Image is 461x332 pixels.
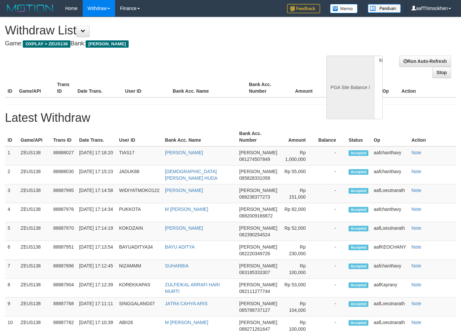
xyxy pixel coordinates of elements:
[76,127,116,146] th: Date Trans.
[5,146,18,166] td: 1
[239,207,277,212] span: [PERSON_NAME]
[76,166,116,184] td: [DATE] 17:15:23
[18,203,51,222] td: ZEUS138
[349,282,368,288] span: Accepted
[239,320,277,325] span: [PERSON_NAME]
[239,213,272,218] span: 0882009166872
[371,184,409,203] td: aafLoeutnarath
[316,127,346,146] th: Balance
[51,146,76,166] td: 88888027
[51,203,76,222] td: 88887976
[5,3,55,13] img: MOTION_logo.png
[51,166,76,184] td: 88888030
[18,127,51,146] th: Game/API
[116,298,162,316] td: SINGGALANG07
[316,203,346,222] td: -
[5,279,18,298] td: 8
[165,282,220,294] a: ZULFEIKAL ARRAFI HARI MURTI
[75,78,122,97] th: Date Trans.
[411,301,421,306] a: Note
[5,24,301,37] h1: Withdraw List
[287,4,320,13] img: Feedback.jpg
[5,222,18,241] td: 5
[116,279,162,298] td: KOREKKAPAS
[371,203,409,222] td: aafchanthavy
[76,298,116,316] td: [DATE] 17:11:11
[411,282,421,287] a: Note
[280,203,315,222] td: Rp 82,000
[239,270,270,275] span: 083185333307
[411,169,421,174] a: Note
[280,279,315,298] td: Rp 53,000
[76,146,116,166] td: [DATE] 17:16:20
[165,320,208,325] a: M [PERSON_NAME]
[239,289,270,294] span: 082111277744
[280,184,315,203] td: Rp 151,000
[411,225,421,231] a: Note
[349,263,368,269] span: Accepted
[371,260,409,279] td: aafchanthavy
[316,146,346,166] td: -
[371,127,409,146] th: Op
[170,78,246,97] th: Bank Acc. Name
[246,78,284,97] th: Bank Acc. Number
[411,263,421,268] a: Note
[17,78,55,97] th: Game/API
[86,40,128,48] span: [PERSON_NAME]
[236,127,280,146] th: Bank Acc. Number
[116,146,162,166] td: TIAS17
[316,241,346,260] td: -
[162,127,236,146] th: Bank Acc. Name
[5,241,18,260] td: 6
[23,40,70,48] span: OXPLAY > ZEUS138
[371,166,409,184] td: aafchanthavy
[18,146,51,166] td: ZEUS138
[411,244,421,250] a: Note
[349,207,368,213] span: Accepted
[399,78,456,97] th: Action
[239,251,270,256] span: 082220349726
[239,308,270,313] span: 085788737127
[316,166,346,184] td: -
[51,127,76,146] th: Trans ID
[316,222,346,241] td: -
[239,244,277,250] span: [PERSON_NAME]
[368,4,401,13] img: panduan.png
[349,150,368,156] span: Accepted
[411,150,421,155] a: Note
[316,260,346,279] td: -
[116,184,162,203] td: WIDIYATMOKO122
[322,78,357,97] th: Balance
[239,326,270,332] span: 088271261647
[165,225,203,231] a: [PERSON_NAME]
[316,279,346,298] td: -
[5,184,18,203] td: 3
[349,301,368,307] span: Accepted
[116,166,162,184] td: JADUK88
[371,146,409,166] td: aafchanthavy
[239,263,277,268] span: [PERSON_NAME]
[165,150,203,155] a: [PERSON_NAME]
[316,298,346,316] td: -
[280,298,315,316] td: Rp 104,000
[239,188,277,193] span: [PERSON_NAME]
[239,150,277,155] span: [PERSON_NAME]
[349,245,368,250] span: Accepted
[5,166,18,184] td: 2
[5,260,18,279] td: 7
[51,241,76,260] td: 88887951
[399,56,451,67] a: Run Auto-Refresh
[280,146,315,166] td: Rp 1,000,000
[239,232,270,237] span: 082390254524
[5,78,17,97] th: ID
[76,203,116,222] td: [DATE] 17:14:34
[18,241,51,260] td: ZEUS138
[380,78,399,97] th: Op
[349,226,368,231] span: Accepted
[239,175,270,181] span: 085828331058
[239,282,277,287] span: [PERSON_NAME]
[165,207,208,212] a: M [PERSON_NAME]
[411,207,421,212] a: Note
[5,40,301,47] h4: Game: Bank:
[316,184,346,203] td: -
